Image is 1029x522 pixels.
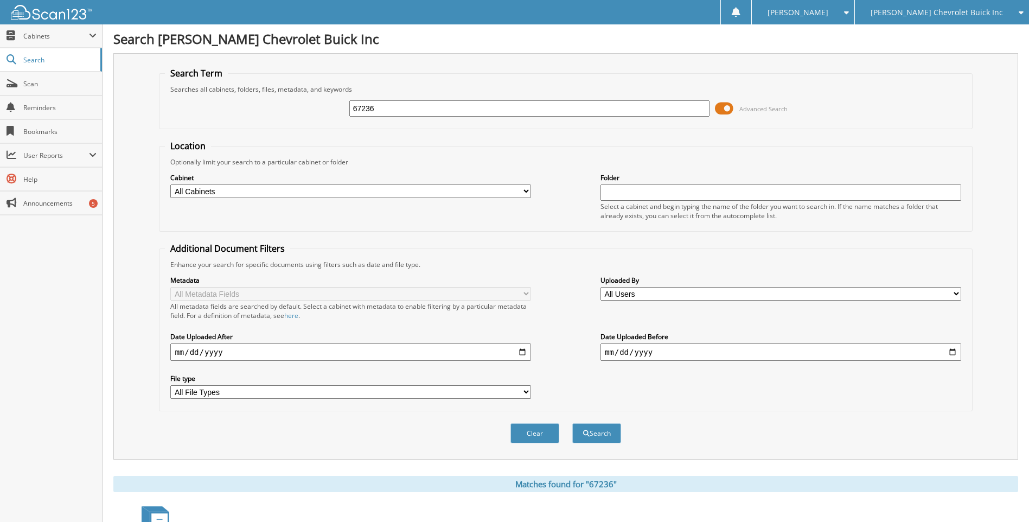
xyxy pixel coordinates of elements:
span: Advanced Search [739,105,788,113]
div: 5 [89,199,98,208]
input: start [170,343,531,361]
a: here [284,311,298,320]
div: Searches all cabinets, folders, files, metadata, and keywords [165,85,966,94]
legend: Location [165,140,211,152]
label: Cabinet [170,173,531,182]
button: Clear [510,423,559,443]
input: end [600,343,961,361]
span: Cabinets [23,31,89,41]
span: Bookmarks [23,127,97,136]
label: File type [170,374,531,383]
span: [PERSON_NAME] Chevrolet Buick Inc [871,9,1003,16]
label: Folder [600,173,961,182]
h1: Search [PERSON_NAME] Chevrolet Buick Inc [113,30,1018,48]
div: All metadata fields are searched by default. Select a cabinet with metadata to enable filtering b... [170,302,531,320]
legend: Additional Document Filters [165,243,290,254]
legend: Search Term [165,67,228,79]
label: Date Uploaded After [170,332,531,341]
div: Select a cabinet and begin typing the name of the folder you want to search in. If the name match... [600,202,961,220]
span: [PERSON_NAME] [768,9,828,16]
span: Reminders [23,103,97,112]
span: Help [23,175,97,184]
img: scan123-logo-white.svg [11,5,92,20]
span: Announcements [23,199,97,208]
span: Search [23,55,95,65]
label: Date Uploaded Before [600,332,961,341]
label: Uploaded By [600,276,961,285]
span: User Reports [23,151,89,160]
label: Metadata [170,276,531,285]
span: Scan [23,79,97,88]
div: Enhance your search for specific documents using filters such as date and file type. [165,260,966,269]
button: Search [572,423,621,443]
div: Optionally limit your search to a particular cabinet or folder [165,157,966,167]
div: Matches found for "67236" [113,476,1018,492]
